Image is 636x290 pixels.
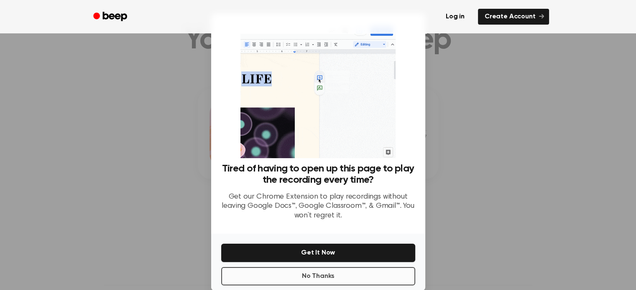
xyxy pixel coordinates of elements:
p: Get our Chrome Extension to play recordings without leaving Google Docs™, Google Classroom™, & Gm... [221,192,415,221]
a: Create Account [478,9,549,25]
button: Get It Now [221,244,415,262]
img: Beep extension in action [240,23,396,158]
h3: Tired of having to open up this page to play the recording every time? [221,163,415,186]
a: Beep [87,9,135,25]
button: No Thanks [221,267,415,285]
a: Log in [437,7,473,26]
